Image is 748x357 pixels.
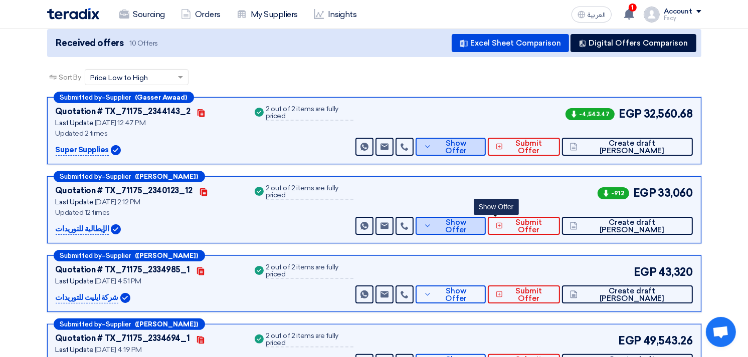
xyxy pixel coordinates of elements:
[566,108,615,120] span: -4,543.47
[106,252,131,259] span: Supplier
[266,185,353,200] div: 2 out of 2 items are fully priced
[229,4,306,26] a: My Suppliers
[664,8,692,16] div: Account
[95,198,140,206] span: [DATE] 2:12 PM
[644,106,693,122] span: 32,560.68
[56,277,94,285] span: Last Update
[634,264,657,280] span: EGP
[505,219,551,234] span: Submit Offer
[56,37,124,50] span: Received offers
[129,39,158,48] span: 10 Offers
[572,7,612,23] button: العربية
[266,264,353,279] div: 2 out of 2 items are fully priced
[56,207,241,218] div: Updated 12 times
[505,140,551,155] span: Submit Offer
[54,171,205,182] div: –
[580,140,685,155] span: Create draft [PERSON_NAME]
[416,217,485,235] button: Show Offer
[95,345,142,354] span: [DATE] 4:19 PM
[643,332,693,349] span: 49,543.26
[95,119,146,127] span: [DATE] 12:47 PM
[562,217,693,235] button: Create draft [PERSON_NAME]
[664,16,701,21] div: Fady
[56,198,94,206] span: Last Update
[633,185,656,201] span: EGP
[505,287,551,302] span: Submit Offer
[135,252,199,259] b: ([PERSON_NAME])
[60,321,102,327] span: Submitted by
[306,4,364,26] a: Insights
[60,173,102,180] span: Submitted by
[619,106,642,122] span: EGP
[54,92,194,103] div: –
[562,285,693,303] button: Create draft [PERSON_NAME]
[47,8,99,20] img: Teradix logo
[56,128,241,139] div: Updated 2 times
[90,73,148,83] span: Price Low to High
[54,250,205,261] div: –
[106,321,131,327] span: Supplier
[488,217,560,235] button: Submit Offer
[658,185,692,201] span: 33,060
[562,138,693,156] button: Create draft [PERSON_NAME]
[60,252,102,259] span: Submitted by
[111,224,121,234] img: Verified Account
[95,277,141,285] span: [DATE] 4:51 PM
[434,219,478,234] span: Show Offer
[580,287,685,302] span: Create draft [PERSON_NAME]
[488,285,560,303] button: Submit Offer
[56,292,118,304] p: شركة ايليت للتوريدات
[416,285,485,303] button: Show Offer
[59,72,81,83] span: Sort By
[111,145,121,155] img: Verified Account
[598,187,629,199] span: -912
[135,321,199,327] b: ([PERSON_NAME])
[56,106,191,118] div: Quotation # TX_71175_2344143_2
[644,7,660,23] img: profile_test.png
[135,94,188,101] b: (Gasser Awaad)
[474,199,519,215] div: Show Offer
[629,4,637,12] span: 1
[618,332,641,349] span: EGP
[56,332,190,344] div: Quotation # TX_71175_2334694_1
[56,223,109,235] p: الإيطالية للتوريدات
[173,4,229,26] a: Orders
[111,4,173,26] a: Sourcing
[488,138,560,156] button: Submit Offer
[706,317,736,347] a: Open chat
[580,219,685,234] span: Create draft [PERSON_NAME]
[60,94,102,101] span: Submitted by
[571,34,696,52] button: Digital Offers Comparison
[120,293,130,303] img: Verified Account
[106,173,131,180] span: Supplier
[416,138,485,156] button: Show Offer
[106,94,131,101] span: Supplier
[266,332,353,347] div: 2 out of 2 items are fully priced
[56,144,109,156] p: Super Supplies
[588,12,606,19] span: العربية
[452,34,569,52] button: Excel Sheet Comparison
[56,264,190,276] div: Quotation # TX_71175_2334985_1
[658,264,692,280] span: 43,320
[56,119,94,127] span: Last Update
[135,173,199,180] b: ([PERSON_NAME])
[434,140,478,155] span: Show Offer
[54,318,205,330] div: –
[56,185,193,197] div: Quotation # TX_71175_2340123_12
[434,287,478,302] span: Show Offer
[56,345,94,354] span: Last Update
[266,106,353,121] div: 2 out of 2 items are fully priced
